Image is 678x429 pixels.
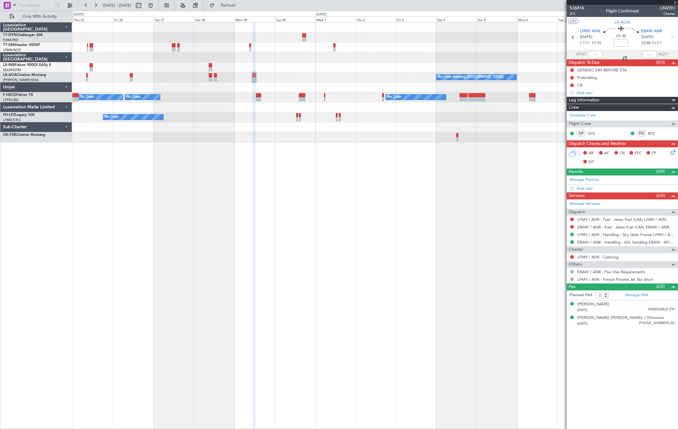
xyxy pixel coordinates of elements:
[570,11,584,16] span: 2/3
[3,48,21,52] a: LFMN/NCE
[641,28,662,34] span: EBAW ANR
[3,38,18,42] a: EVRA/RIX
[570,177,599,183] a: Manage Permits
[588,131,601,136] a: QVS
[614,19,630,25] span: LX-AOA
[7,12,66,21] button: Only With Activity
[576,130,586,137] div: CP
[569,192,585,199] span: Services
[577,224,669,230] a: EBAW / ANR - Fuel - Jetex Fuel (LXA) EBAW / ANR
[660,5,675,11] span: LXA59J
[576,51,586,57] span: ATOT
[620,150,625,156] span: CR
[3,93,16,97] span: F-HECD
[577,67,627,73] div: GENDEC 24H BEFORE ETA
[625,292,648,298] a: Manage PAX
[577,269,645,274] a: EBAW / ANR - Pax Visa Requirements
[577,232,675,237] a: LFMV / AVN - Handling - Sky Valet France LFMV / AVN **MY HANDLING**
[3,98,19,102] a: LFPB/LBG
[73,17,113,22] div: Thu 25
[3,93,33,97] a: F-HECDFalcon 7X
[3,78,39,82] a: [PERSON_NAME]/QSA
[3,63,15,67] span: LX-INB
[570,5,584,11] span: 536816
[569,140,626,147] span: Dispatch Checks and Weather
[16,15,64,19] span: Only With Activity
[604,150,610,156] span: AC
[588,159,594,165] span: DP
[569,97,599,104] span: Leg Information
[656,168,665,175] span: (0/0)
[569,169,583,175] span: Permits
[3,43,40,47] a: T7-EMIHawker 900XP
[577,240,675,245] a: EBAW / ANR - Handling - ASL handling EBAW - MYHANDLING
[606,8,639,15] div: Flight Confirmed
[3,73,46,77] a: LX-AOACitation Mustang
[656,283,665,290] span: (2/2)
[569,104,579,111] span: Crew
[641,34,653,40] span: [DATE]
[3,133,16,137] span: OE-FZB
[639,321,675,326] span: [PHONE_NUMBER] (ID)
[569,246,583,253] span: Charter
[3,113,34,117] a: 9H-LPZLegacy 500
[570,292,592,298] label: Planned PAX
[18,1,53,10] input: Trip Number
[577,90,675,95] div: Add new
[635,150,642,156] span: FFC
[569,59,599,66] span: Dispatch To-Dos
[580,34,592,40] span: [DATE]
[660,11,675,16] span: Charter
[477,17,517,22] div: Sun 5
[652,40,662,46] span: ELDT
[577,308,588,312] span: [DATE]
[234,17,275,22] div: Mon 29
[3,113,15,117] span: 9H-LPZ
[577,83,582,88] div: CB
[3,68,21,72] a: EDLW/DTM
[570,201,600,207] a: Manage Services
[616,33,626,39] span: 01:30
[569,120,591,127] span: Flight Crew
[355,17,396,22] div: Thu 2
[641,40,651,46] span: 12:40
[517,17,557,22] div: Mon 6
[387,93,401,102] div: No Crew
[105,113,119,122] div: No Crew
[3,118,21,122] a: LFMD/CEQ
[194,17,234,22] div: Sun 28
[74,12,84,17] div: [DATE]
[103,3,131,8] span: [DATE] - [DATE]
[126,93,140,102] div: No Crew
[648,307,675,312] span: NWBD25R25 (PP)
[3,33,43,37] a: T7-DYNChallenger 604
[80,93,94,102] div: No Crew
[580,28,600,34] span: LFMV AVN
[275,17,315,22] div: Tue 30
[569,261,582,268] span: Others
[569,283,575,290] span: Pax
[207,1,243,10] button: Refresh
[637,130,647,137] div: FO
[577,75,597,80] div: Prebriefing
[396,17,436,22] div: Fri 3
[648,131,662,136] a: RDZ
[588,150,594,156] span: MF
[3,73,17,77] span: LX-AOA
[568,18,579,24] button: UTC
[569,209,585,216] span: Dispatch
[656,192,665,199] span: (2/5)
[113,17,153,22] div: Fri 26
[570,113,596,119] a: Schedule Crew
[557,17,598,22] div: Tue 7
[591,40,601,46] span: 11:10
[436,17,477,22] div: Sat 4
[580,40,590,46] span: ETOT
[577,315,664,321] div: [PERSON_NAME] [PERSON_NAME] J Tritsmans
[3,133,45,137] a: OE-FZBCitation Mustang
[316,12,326,17] div: [DATE]
[652,150,656,156] span: FP
[658,51,668,57] span: ALDT
[3,43,15,47] span: T7-EMI
[315,17,355,22] div: Wed 1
